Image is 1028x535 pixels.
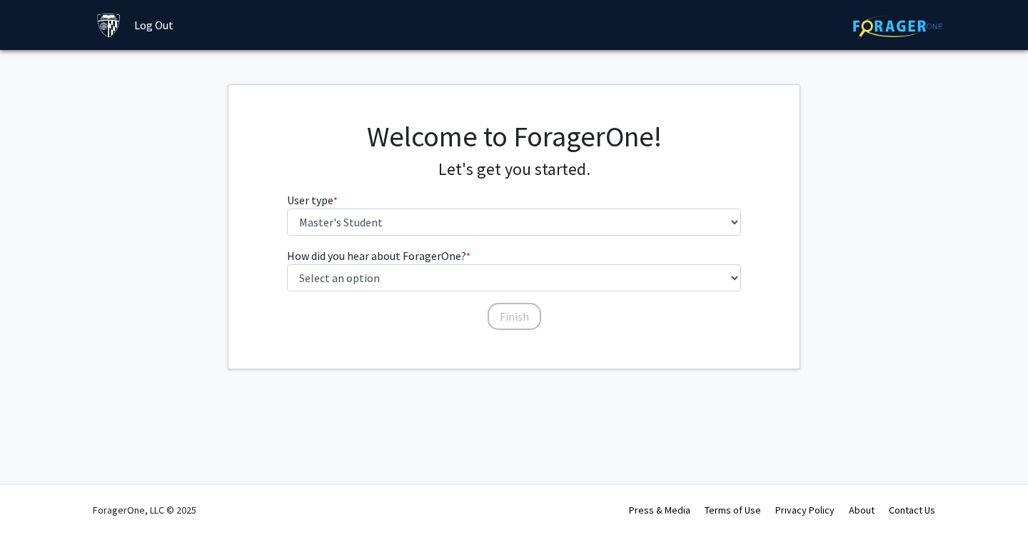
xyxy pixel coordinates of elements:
[287,119,742,154] h1: Welcome to ForagerOne!
[287,247,470,264] label: How did you hear about ForagerOne?
[11,471,61,524] iframe: Chat
[287,159,742,180] h4: Let's get you started.
[849,504,875,516] a: About
[96,13,121,38] img: Johns Hopkins University Logo
[93,485,196,535] div: ForagerOne, LLC © 2025
[705,504,761,516] a: Terms of Use
[629,504,690,516] a: Press & Media
[287,191,338,209] label: User type
[889,504,935,516] a: Contact Us
[853,15,942,37] img: ForagerOne Logo
[488,303,541,330] button: Finish
[775,504,835,516] a: Privacy Policy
